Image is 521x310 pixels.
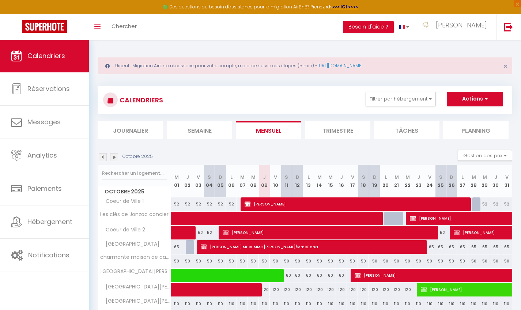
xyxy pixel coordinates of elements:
abbr: V [505,174,509,181]
span: Coeur de Ville 1 [99,197,146,205]
button: Gestion des prix [458,150,512,161]
div: 65 [501,240,512,254]
div: 65 [171,240,182,254]
th: 11 [281,165,292,197]
abbr: M [394,174,399,181]
span: Coeur de Ville 2 [99,226,147,234]
th: 04 [204,165,215,197]
div: 50 [402,254,413,268]
div: 52 [479,197,490,211]
abbr: L [230,174,233,181]
th: 15 [325,165,336,197]
th: 22 [402,165,413,197]
a: Chercher [106,14,142,40]
abbr: J [186,174,189,181]
th: 02 [182,165,193,197]
div: 50 [182,254,193,268]
div: 65 [446,240,457,254]
span: [GEOGRAPHIC_DATA][PERSON_NAME] Champlain [99,283,172,291]
div: 52 [226,197,237,211]
abbr: M [251,174,256,181]
span: Octobre 2025 [98,186,171,197]
div: 50 [325,254,336,268]
div: 50 [281,254,292,268]
div: 50 [380,254,391,268]
div: 52 [182,197,193,211]
button: Actions [447,92,503,106]
th: 20 [380,165,391,197]
div: 50 [336,254,347,268]
li: Mensuel [236,121,301,139]
div: 120 [358,283,369,296]
button: Close [503,63,507,70]
span: [GEOGRAPHIC_DATA][PERSON_NAME] [GEOGRAPHIC_DATA] [99,297,172,305]
div: 50 [270,254,281,268]
th: 03 [193,165,204,197]
div: 50 [248,254,259,268]
th: 10 [270,165,281,197]
th: 05 [215,165,226,197]
abbr: S [285,174,288,181]
div: 50 [490,254,501,268]
li: Tâches [374,121,439,139]
div: 120 [336,283,347,296]
div: 120 [369,283,380,296]
div: 120 [314,283,325,296]
div: 52 [215,197,226,211]
abbr: V [351,174,354,181]
abbr: J [263,174,266,181]
span: × [503,62,507,71]
abbr: J [340,174,343,181]
div: 50 [292,254,303,268]
div: 52 [501,197,512,211]
abbr: V [274,174,277,181]
th: 01 [171,165,182,197]
span: Réservations [27,84,70,93]
div: 52 [435,226,446,239]
a: ... [PERSON_NAME] [415,14,496,40]
th: 16 [336,165,347,197]
div: 50 [457,254,468,268]
img: ... [420,22,431,29]
span: Paiements [27,184,62,193]
div: 120 [380,283,391,296]
th: 14 [314,165,325,197]
abbr: J [494,174,497,181]
button: Besoin d'aide ? [343,21,394,33]
div: 50 [413,254,424,268]
div: 50 [171,254,182,268]
abbr: D [373,174,377,181]
a: >>> ICI <<<< [333,4,358,10]
input: Rechercher un logement... [102,167,167,180]
li: Planning [443,121,509,139]
h3: CALENDRIERS [118,92,163,108]
div: 50 [424,254,435,268]
abbr: L [385,174,387,181]
a: [URL][DOMAIN_NAME] [317,63,363,69]
div: 120 [402,283,413,296]
abbr: D [450,174,453,181]
div: 52 [204,197,215,211]
div: 120 [347,283,358,296]
abbr: M [174,174,179,181]
abbr: M [472,174,476,181]
div: 50 [479,254,490,268]
th: 07 [237,165,248,197]
abbr: S [208,174,211,181]
li: Trimestre [305,121,370,139]
span: [PERSON_NAME] [436,20,487,30]
th: 18 [358,165,369,197]
div: 50 [446,254,457,268]
div: 65 [468,240,479,254]
th: 24 [424,165,435,197]
th: 13 [303,165,314,197]
abbr: M [328,174,333,181]
div: 52 [171,197,182,211]
div: 50 [369,254,380,268]
div: 50 [226,254,237,268]
div: 50 [204,254,215,268]
span: Analytics [27,151,57,160]
img: logout [504,22,513,31]
span: [PERSON_NAME] [223,226,435,239]
span: [PERSON_NAME] Mr et MMe [PERSON_NAME]/MmeElana [201,240,424,254]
